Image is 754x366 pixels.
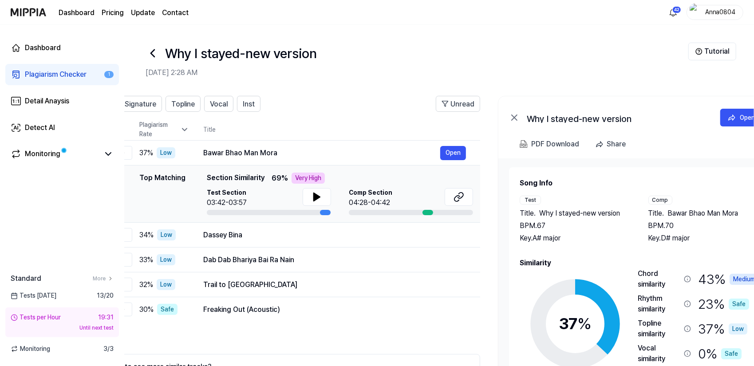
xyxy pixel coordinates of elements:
div: Low [157,147,175,158]
span: Why I stayed-new version [539,208,620,219]
span: 13 / 20 [97,291,114,300]
span: Bawar Bhao Man Mora [668,208,738,219]
div: Rhythm similarity [638,293,680,315]
div: Detail Anaysis [25,96,69,106]
button: Inst [237,96,261,112]
a: Dashboard [5,37,119,59]
img: Help [695,48,703,55]
button: Tutorial [688,43,736,60]
div: Low [157,279,175,290]
div: 1 [104,71,114,79]
div: 42 [672,6,681,13]
a: More [93,275,114,283]
span: Test Section [207,188,247,197]
div: Chord similarity [638,268,680,290]
div: 19:31 [98,313,114,322]
div: Comp [648,196,672,205]
span: Topline [171,99,195,110]
div: Dashboard [25,43,61,53]
span: Comp Section [349,188,392,197]
div: Safe [157,304,178,315]
span: Monitoring [11,344,50,354]
button: Pricing [102,8,124,18]
span: Title . [648,208,664,219]
span: Title . [520,208,536,219]
span: Signature [125,99,156,110]
span: 69 % [272,173,288,184]
div: Low [157,254,175,265]
button: Share [592,135,633,153]
div: Safe [729,299,749,310]
div: Trail to [GEOGRAPHIC_DATA] [203,279,466,290]
div: Topline similarity [638,318,680,339]
button: Open [440,146,466,160]
span: Vocal [210,99,228,110]
a: Plagiarism Checker1 [5,64,119,85]
div: Plagiarism Rate [139,120,189,139]
img: PDF Download [520,140,528,148]
div: PDF Download [531,138,579,150]
div: Monitoring [25,149,60,159]
div: 23 % [698,293,749,315]
button: profileAnna0804 [687,5,743,20]
div: Detect AI [25,122,55,133]
div: Until next test [11,324,114,332]
div: 0 % [698,343,742,364]
div: Plagiarism Checker [25,69,87,80]
div: Share [607,138,626,150]
img: profile [690,4,700,21]
button: Vocal [204,96,233,112]
span: Standard [11,273,41,284]
div: Tests per Hour [11,313,61,322]
th: Title [203,119,480,140]
div: Anna0804 [703,7,738,17]
a: Detail Anaysis [5,91,119,112]
div: 03:42-03:57 [207,197,247,208]
div: 37 % [698,318,747,339]
div: Very High [292,173,325,184]
span: Tests [DATE] [11,291,56,300]
span: Inst [243,99,255,110]
button: Topline [166,96,201,112]
div: Dab Dab Bhariya Bai Ra Nain [203,255,466,265]
span: 37 % [139,148,153,158]
span: Unread [450,99,474,110]
div: Low [729,323,747,335]
div: BPM. 67 [520,220,631,231]
button: 알림42 [666,5,680,20]
img: 알림 [668,7,679,18]
div: 37 [559,312,592,336]
a: Detect AI [5,117,119,138]
div: Key. A# major [520,233,631,244]
div: Vocal similarity [638,343,680,364]
span: 30 % [139,304,154,315]
a: Monitoring [11,149,99,159]
div: Low [157,229,176,240]
h1: Why I stayed-new version [165,43,317,63]
div: Why I stayed-new version [527,112,704,123]
span: 3 / 3 [103,344,114,354]
a: Dashboard [59,8,95,18]
div: Test [520,196,541,205]
div: Dassey Bina [203,230,466,240]
div: 04:28-04:42 [349,197,392,208]
span: 33 % [139,255,153,265]
h2: [DATE] 2:28 AM [146,67,688,78]
button: PDF Download [518,135,581,153]
span: Section Similarity [207,173,264,184]
a: Update [131,8,155,18]
div: Safe [721,348,742,359]
span: % [577,314,592,333]
div: Top Matching [139,173,186,215]
a: Contact [162,8,189,18]
span: 34 % [139,230,154,240]
div: Freaking Out (Acoustic) [203,304,466,315]
button: Unread [436,96,480,112]
span: 32 % [139,279,153,290]
button: Signature [119,96,162,112]
div: Bawar Bhao Man Mora [203,148,440,158]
